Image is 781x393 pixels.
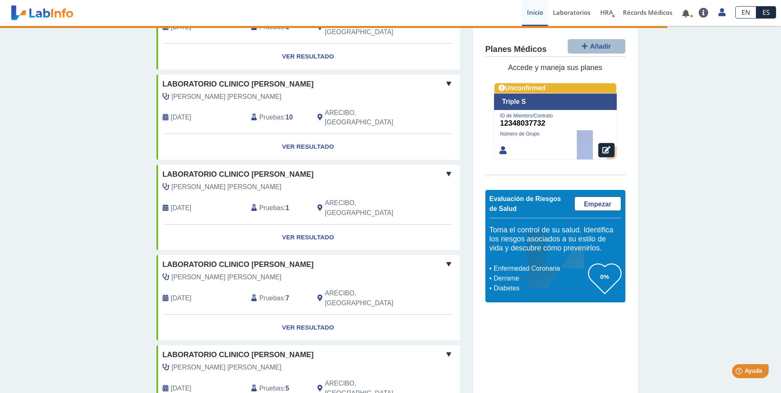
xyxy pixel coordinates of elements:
[286,23,289,30] b: 1
[325,17,416,37] span: ARECIBO, PR
[156,225,460,250] a: Ver Resultado
[259,203,284,213] span: Pruebas
[172,272,282,282] span: Rivera Riestra, Victor
[708,361,772,384] iframe: Help widget launcher
[588,271,621,282] h3: 0%
[574,196,621,211] a: Empezar
[756,6,776,19] a: ES
[568,39,625,54] button: Añadir
[590,43,611,50] span: Añadir
[163,169,314,180] span: Laboratorio Clinico [PERSON_NAME]
[172,363,282,372] span: Rivera Riestra, Victor
[245,198,311,218] div: :
[259,22,284,32] span: Pruebas
[163,79,314,90] span: Laboratorio Clinico [PERSON_NAME]
[325,198,416,218] span: ARECIBO, PR
[286,385,289,392] b: 5
[156,315,460,341] a: Ver Resultado
[286,295,289,302] b: 7
[286,114,293,121] b: 10
[508,64,602,72] span: Accede y maneja sus planes
[259,112,284,122] span: Pruebas
[490,226,621,253] h5: Toma el control de su salud. Identifica los riesgos asociados a su estilo de vida y descubre cómo...
[245,108,311,128] div: :
[485,45,547,55] h4: Planes Médicos
[163,349,314,360] span: Laboratorio Clinico [PERSON_NAME]
[286,204,289,211] b: 1
[245,288,311,308] div: :
[172,182,282,192] span: Rivera Riestra, Victor
[735,6,756,19] a: EN
[171,22,191,32] span: 2023-03-15
[325,108,416,128] span: ARECIBO, PR
[171,293,191,303] span: 2022-10-20
[584,201,611,208] span: Empezar
[492,274,588,283] li: Derrame
[245,17,311,37] div: :
[171,203,191,213] span: 2022-10-25
[259,293,284,303] span: Pruebas
[163,259,314,270] span: Laboratorio Clinico [PERSON_NAME]
[490,195,561,212] span: Evaluación de Riesgos de Salud
[600,8,613,16] span: HRA
[156,44,460,70] a: Ver Resultado
[492,283,588,293] li: Diabetes
[171,112,191,122] span: 2023-02-09
[156,134,460,160] a: Ver Resultado
[492,264,588,274] li: Enfermedad Coronaria
[172,92,282,102] span: Bustillo Cancio, Jorge
[325,288,416,308] span: ARECIBO, PR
